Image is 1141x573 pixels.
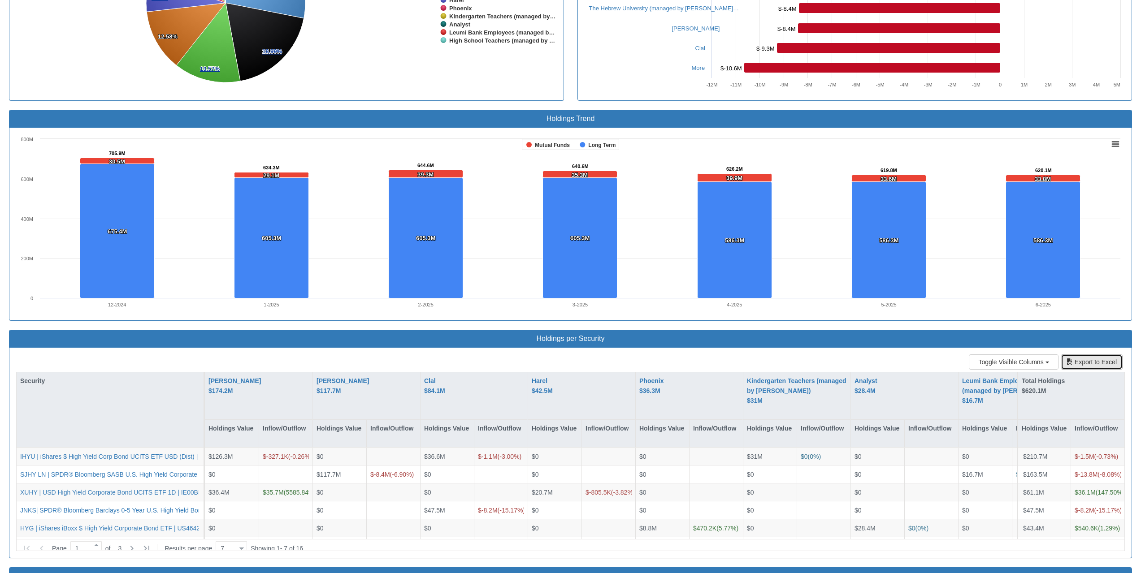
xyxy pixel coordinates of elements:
text: 800M [21,137,33,142]
button: Export to Excel [1061,354,1123,370]
div: Inflow/Outflow [367,420,420,447]
button: Clal $84.1M [424,376,445,396]
tspan: 619.8M [881,168,897,173]
span: $61.1M [1023,488,1044,495]
span: ( -3.00 %) [478,453,521,460]
span: $0 [317,488,324,495]
div: Inflow/Outflow [582,420,635,447]
span: $0 [855,470,862,478]
span: $163.5M [1023,470,1047,478]
span: $0 [208,524,216,531]
a: More [692,65,705,71]
text: -9M [780,82,788,87]
span: Results per page [165,544,212,553]
span: $36.4M [208,488,230,495]
text: 4-2025 [727,302,742,307]
div: Holdings Value [205,420,259,447]
tspan: 605.3M [416,235,435,241]
a: The Hebrew University (managed by [PERSON_NAME]… [589,5,739,12]
span: $620.1M [1022,387,1046,394]
span: $0 [1016,470,1023,478]
text: 1M [1021,82,1028,87]
div: Total Holdings [1022,376,1120,396]
span: $0 [639,453,646,460]
span: ( -0.73 %) [1075,453,1118,460]
span: $84.1M [424,387,445,394]
text: -8M [803,82,812,87]
div: Phoenix [639,376,664,396]
span: $470.2K [693,524,716,531]
tspan: 626.2M [726,166,743,172]
span: $0 [962,488,969,495]
div: Holdings Value [743,420,797,447]
span: $0 [532,470,539,478]
div: Holdings Value [313,420,366,447]
tspan: 705.9M [109,151,126,156]
span: $16.7M [962,470,983,478]
button: [PERSON_NAME] $174.2M [208,376,261,396]
span: $0 [962,453,969,460]
div: Analyst [855,376,877,396]
span: $31M [747,397,763,404]
a: [PERSON_NAME] [672,25,720,32]
tspan: 39.9M [726,175,742,181]
div: Security [17,372,204,389]
span: $47.5M [1023,506,1044,513]
div: of [18,540,251,556]
text: 400M [21,216,33,222]
button: [PERSON_NAME] $117.7M [317,376,369,396]
span: $0 [424,524,431,531]
span: $0 [639,506,646,513]
span: $0 [532,506,539,513]
span: $43.4M [1023,524,1044,531]
button: HYG | iShares iBoxx $ High Yield Corporate Bond ETF | US4642885135 [20,523,221,532]
span: $0 [747,488,754,495]
tspan: 586.3M [725,237,744,244]
span: $-8.2M [478,506,498,513]
tspan: 675.4M [108,228,127,235]
span: $-1.5M [1075,453,1094,460]
button: Toggle Visible Columns [969,354,1059,370]
tspan: Leumi Bank Employees (managed b… [449,29,555,36]
span: $28.4M [855,387,876,394]
tspan: $-9.3M [756,45,774,52]
text: -11M [730,82,742,87]
div: Holdings Value [636,420,689,447]
span: $0 [208,470,216,478]
text: 4M [1093,82,1099,87]
span: $0 [317,524,324,531]
div: [PERSON_NAME] [317,376,369,396]
text: 6-2025 [1036,302,1051,307]
span: ( -8.08 %) [1075,470,1122,478]
tspan: 644.6M [417,163,434,168]
tspan: High School Teachers (managed by … [449,37,555,44]
tspan: $-8.4M [778,5,796,12]
span: $0 [855,506,862,513]
button: Leumi Bank Employees (managed by [PERSON_NAME]) $16.7M [962,376,1062,406]
tspan: 30.5M [109,158,125,165]
div: Inflow/Outflow [259,420,312,447]
text: -10M [754,82,765,87]
tspan: 13.57% [200,65,220,72]
span: $0 [855,453,862,460]
span: ( 147.50 %) [1075,488,1124,495]
div: Clal [424,376,445,396]
span: ( -15.17 %) [478,506,525,513]
tspan: 586.3M [879,237,898,244]
span: ( -3.82 %) [586,488,635,495]
div: Holdings Value [959,420,1012,447]
span: $0 [639,470,646,478]
span: $0 [424,470,431,478]
span: $36.6M [424,453,445,460]
a: Clal [695,45,705,52]
span: $0 [962,524,969,531]
div: Holdings Value [1018,420,1071,447]
span: $0 [747,524,754,531]
div: [PERSON_NAME] [208,376,261,396]
span: ( 5.77 %) [693,524,738,531]
text: 5M [1113,82,1120,87]
span: $0 [962,506,969,513]
span: ( 0 %) [801,453,821,460]
tspan: $-8.4M [777,26,795,32]
span: $174.2M [208,387,233,394]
